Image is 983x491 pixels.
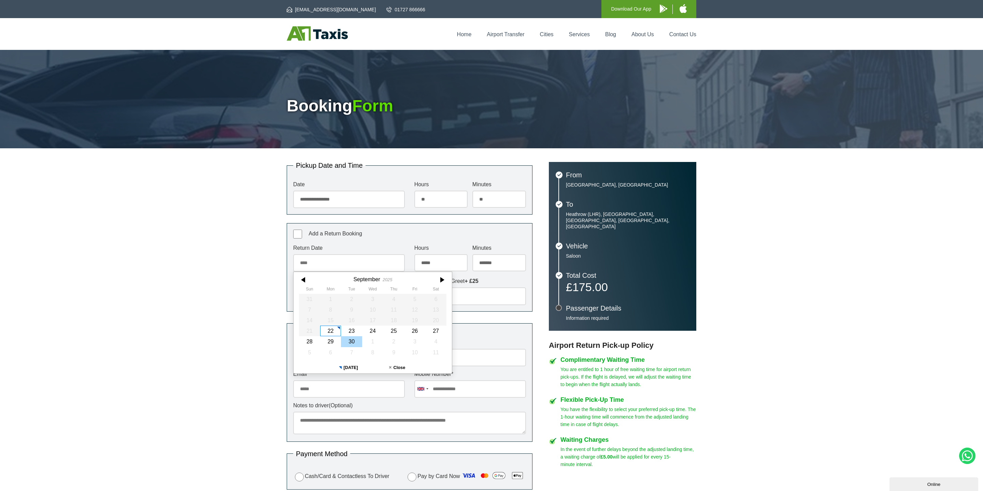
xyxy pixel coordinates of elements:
[293,450,350,457] legend: Payment Method
[293,230,302,238] input: Add a Return Booking
[560,406,696,428] p: You have the flexibility to select your preferred pick-up time. The 1-hour waiting time will comm...
[386,6,425,13] a: 01727 866666
[287,6,376,13] a: [EMAIL_ADDRESS][DOMAIN_NAME]
[472,182,526,187] label: Minutes
[631,31,654,37] a: About Us
[487,31,524,37] a: Airport Transfer
[569,31,590,37] a: Services
[566,211,689,230] p: Heathrow (LHR), [GEOGRAPHIC_DATA], [GEOGRAPHIC_DATA], [GEOGRAPHIC_DATA], [GEOGRAPHIC_DATA]
[611,5,651,13] p: Download Our App
[605,31,616,37] a: Blog
[352,97,393,115] span: Form
[566,201,689,208] h3: To
[293,472,389,481] label: Cash/Card & Contactless To Driver
[889,476,980,491] iframe: chat widget
[293,162,366,169] legend: Pickup Date and Time
[572,281,608,294] span: 175.00
[309,231,362,236] span: Add a Return Booking
[566,272,689,279] h3: Total Cost
[293,371,405,377] label: Email
[549,341,696,350] h3: Airport Return Pick-up Policy
[560,446,696,468] p: In the event of further delays beyond the adjusted landing time, a waiting charge of will be appl...
[560,357,696,363] h4: Complimentary Waiting Time
[566,243,689,249] h3: Vehicle
[287,98,696,114] h1: Booking
[465,278,478,284] strong: + £25
[560,437,696,443] h4: Waiting Charges
[329,403,353,408] span: (Optional)
[414,182,468,187] label: Hours
[540,31,554,37] a: Cities
[287,26,348,41] img: A1 Taxis St Albans LTD
[472,245,526,251] label: Minutes
[601,454,613,460] strong: £5.00
[566,315,689,321] p: Information required
[295,473,304,481] input: Cash/Card & Contactless To Driver
[669,31,696,37] a: Contact Us
[414,245,468,251] label: Hours
[406,470,526,483] label: Pay by Card Now
[566,172,689,178] h3: From
[415,381,430,397] div: United Kingdom: +44
[457,31,472,37] a: Home
[414,371,526,377] label: Mobile Number
[566,182,689,188] p: [GEOGRAPHIC_DATA], [GEOGRAPHIC_DATA]
[560,366,696,388] p: You are entitled to 1 hour of free waiting time for airport return pick-ups. If the flight is del...
[560,397,696,403] h4: Flexible Pick-Up Time
[408,473,416,481] input: Pay by Card Now
[660,4,667,13] img: A1 Taxis Android App
[566,253,689,259] p: Saloon
[566,282,689,292] p: £
[566,305,689,312] h3: Passenger Details
[293,182,405,187] label: Date
[293,403,526,408] label: Notes to driver
[680,4,687,13] img: A1 Taxis iPhone App
[414,278,526,284] label: Return Meet & Greet
[293,245,405,251] label: Return Date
